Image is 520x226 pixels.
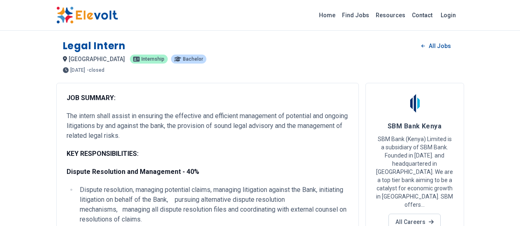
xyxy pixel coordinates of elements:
h1: Legal Intern [63,39,126,53]
a: All Jobs [415,40,457,52]
p: The intern shall assist in ensuring the effective and efficient management of potential and ongoi... [67,111,349,141]
li: Dispute resolution, managing potential claims, managing litigation against the Bank, initiating l... [77,185,349,224]
span: [GEOGRAPHIC_DATA] [69,56,125,62]
img: Elevolt [56,7,118,24]
img: SBM Bank Kenya [404,93,425,114]
strong: Dispute Resolution and Management - 40% [67,168,199,176]
a: Home [316,9,339,22]
span: Bachelor [183,57,203,62]
span: internship [141,57,164,62]
a: Find Jobs [339,9,372,22]
a: Login [436,7,461,23]
p: SBM Bank (Kenya) Limited is a subsidiary of SBM Bank. Founded in [DATE]. and headquartered in [GE... [376,135,454,209]
strong: JOB SUMMARY: [67,94,116,102]
p: - closed [87,68,104,73]
span: SBM Bank Kenya [388,122,441,130]
span: [DATE] [70,68,85,73]
a: Resources [372,9,409,22]
strong: KEY RESPONSIBILITIES: [67,150,139,158]
a: Contact [409,9,436,22]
